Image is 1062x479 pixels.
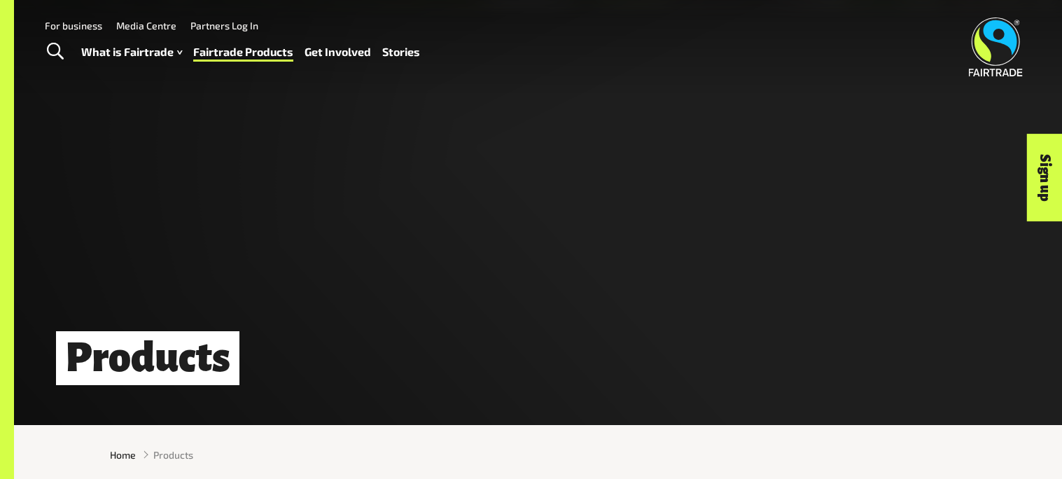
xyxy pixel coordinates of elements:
a: Media Centre [116,20,176,32]
a: For business [45,20,102,32]
a: Get Involved [305,42,371,62]
span: Products [153,447,193,462]
h1: Products [56,331,239,385]
img: Fairtrade Australia New Zealand logo [969,18,1023,76]
a: Toggle Search [38,34,72,69]
a: Partners Log In [190,20,258,32]
a: Home [110,447,136,462]
a: Fairtrade Products [193,42,293,62]
a: Stories [382,42,420,62]
a: What is Fairtrade [81,42,182,62]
